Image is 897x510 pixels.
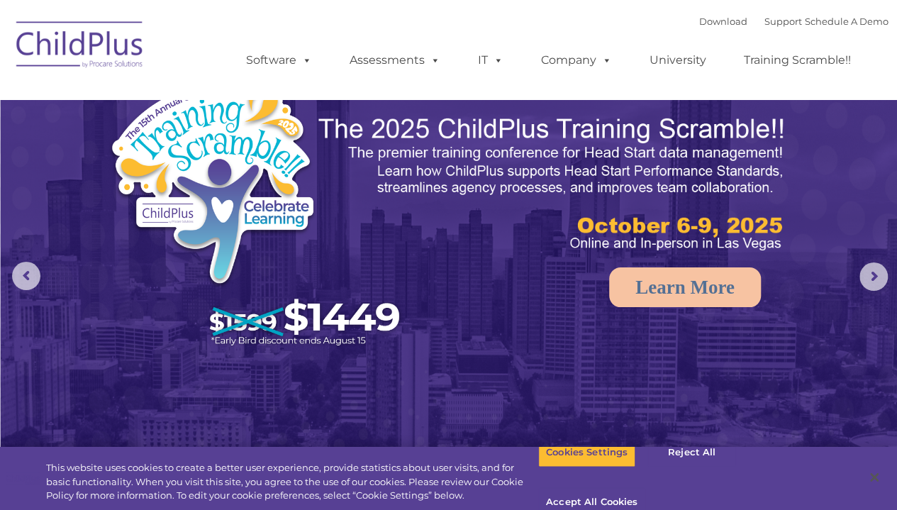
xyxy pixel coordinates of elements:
[9,11,151,82] img: ChildPlus by Procare Solutions
[46,461,538,503] div: This website uses cookies to create a better user experience, provide statistics about user visit...
[609,267,761,307] a: Learn More
[699,16,888,27] font: |
[805,16,888,27] a: Schedule A Demo
[699,16,747,27] a: Download
[232,46,326,74] a: Software
[635,46,720,74] a: University
[197,94,240,104] span: Last name
[197,152,257,162] span: Phone number
[538,438,635,467] button: Cookies Settings
[335,46,455,74] a: Assessments
[647,438,736,467] button: Reject All
[730,46,865,74] a: Training Scramble!!
[527,46,626,74] a: Company
[464,46,518,74] a: IT
[764,16,802,27] a: Support
[859,462,890,493] button: Close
